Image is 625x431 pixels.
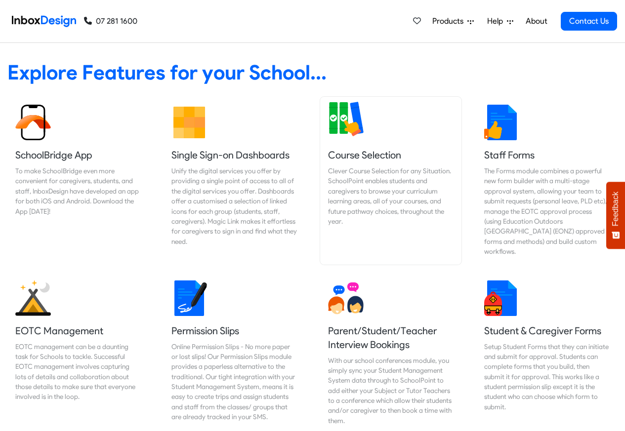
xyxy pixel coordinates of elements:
button: Feedback - Show survey [606,182,625,249]
div: EOTC management can be a daunting task for Schools to tackle. Successful EOTC management involves... [15,342,141,402]
div: The Forms module combines a powerful new form builder with a multi-stage approval system, allowin... [484,166,610,257]
h5: Permission Slips [171,324,297,338]
h5: EOTC Management [15,324,141,338]
div: To make SchoolBridge even more convenient for caregivers, students, and staff, InboxDesign have d... [15,166,141,216]
span: Feedback [611,192,620,226]
a: Help [483,11,517,31]
a: Course Selection Clever Course Selection for any Situation. SchoolPoint enables students and care... [320,97,461,265]
img: 2022_01_13_icon_conversation.svg [328,280,364,316]
div: With our school conferences module, you simply sync your Student Management System data through t... [328,355,454,426]
img: 2022_01_25_icon_eonz.svg [15,280,51,316]
img: 2022_01_13_icon_thumbsup.svg [484,105,520,140]
h5: Student & Caregiver Forms [484,324,610,338]
div: Clever Course Selection for any Situation. SchoolPoint enables students and caregivers to browse ... [328,166,454,226]
div: Setup Student Forms that they can initiate and submit for approval. Students can complete forms t... [484,342,610,412]
a: About [523,11,550,31]
a: SchoolBridge App To make SchoolBridge even more convenient for caregivers, students, and staff, I... [7,97,149,265]
img: 2022_01_18_icon_signature.svg [171,280,207,316]
h5: Course Selection [328,148,454,162]
a: 07 281 1600 [84,15,137,27]
img: 2022_01_13_icon_grid.svg [171,105,207,140]
heading: Explore Features for your School... [7,60,618,85]
span: Help [487,15,507,27]
img: 2022_01_13_icon_student_form.svg [484,280,520,316]
img: 2022_01_13_icon_course_selection.svg [328,101,364,136]
h5: Single Sign-on Dashboards [171,148,297,162]
a: Single Sign-on Dashboards Unify the digital services you offer by providing a single point of acc... [164,97,305,265]
h5: SchoolBridge App [15,148,141,162]
a: Contact Us [561,12,617,31]
a: Products [428,11,478,31]
a: Staff Forms The Forms module combines a powerful new form builder with a multi-stage approval sys... [476,97,618,265]
div: Unify the digital services you offer by providing a single point of access to all of the digital ... [171,166,297,246]
h5: Staff Forms [484,148,610,162]
h5: Parent/Student/Teacher Interview Bookings [328,324,454,352]
img: 2022_01_13_icon_sb_app.svg [15,105,51,140]
div: Online Permission Slips - No more paper or lost slips! ​Our Permission Slips module provides a pa... [171,342,297,422]
span: Products [432,15,467,27]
